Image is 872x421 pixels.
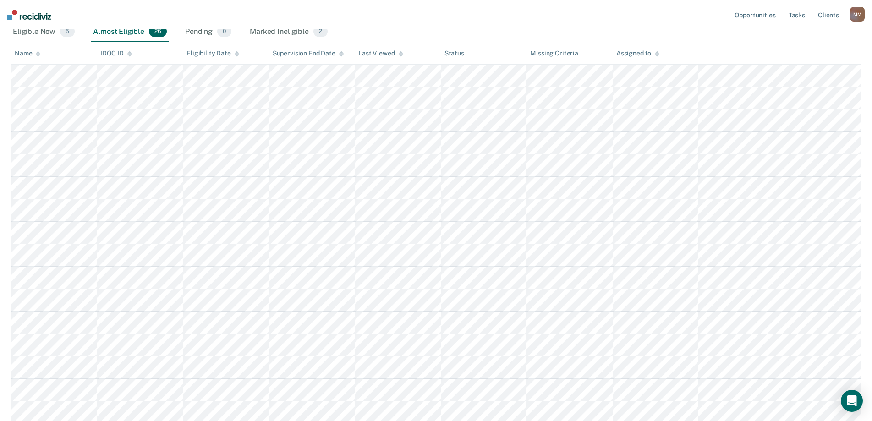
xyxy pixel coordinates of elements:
[273,49,344,57] div: Supervision End Date
[183,22,233,42] div: Pending0
[101,49,132,57] div: IDOC ID
[444,49,464,57] div: Status
[313,26,328,38] span: 2
[11,22,77,42] div: Eligible Now5
[15,49,40,57] div: Name
[149,26,167,38] span: 26
[850,7,865,22] div: M M
[616,49,659,57] div: Assigned to
[91,22,169,42] div: Almost Eligible26
[358,49,403,57] div: Last Viewed
[7,10,51,20] img: Recidiviz
[60,26,75,38] span: 5
[850,7,865,22] button: MM
[186,49,239,57] div: Eligibility Date
[530,49,578,57] div: Missing Criteria
[217,26,231,38] span: 0
[248,22,329,42] div: Marked Ineligible2
[841,390,863,412] div: Open Intercom Messenger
